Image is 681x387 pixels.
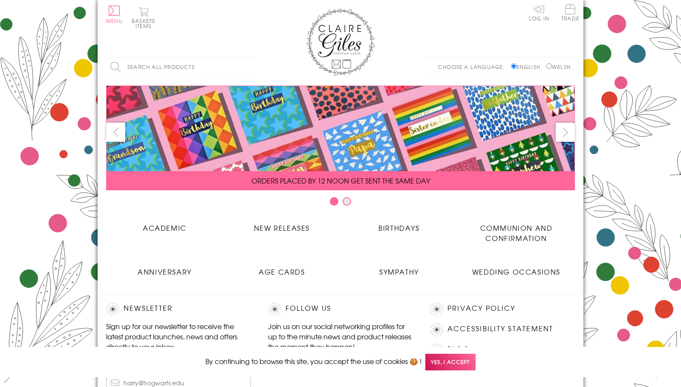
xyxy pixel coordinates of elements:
button: Menu [106,6,123,23]
span: ORDERS PLACED BY 12 NOON GET SENT THE SAME DAY [251,175,430,186]
button: prev [106,123,125,142]
a: Anniversary [106,260,223,277]
span: Trade [561,4,579,21]
h2: Newsletter [106,303,251,315]
input: Search all products [106,57,255,77]
p: Sign up for our newsletter to receive the latest product launches, news and offers directly to yo... [106,321,251,352]
button: Carousel Page 2 [343,197,351,206]
a: Privacy Policy [447,303,515,314]
span: Menu [106,17,123,25]
p: Choose a language: [438,63,509,71]
input: Search [247,57,255,77]
input: English [511,63,517,69]
span: Sympathy [379,267,419,277]
a: Birthdays [340,216,458,233]
span: Communion and Confirmation [480,223,553,243]
a: Accessibility Statement [447,323,554,335]
span: New Releases [254,223,310,233]
div: Carousel Pagination [106,197,575,210]
a: Communion and Confirmation [458,216,575,243]
label: English [511,63,545,71]
button: Carousel Page 1 (Current Slide) [330,197,338,206]
label: Welsh [546,63,571,71]
input: Welsh [546,63,552,69]
span: Academic [143,223,187,233]
p: Join us on our social networking profiles for up to the minute news and product releases the mome... [268,321,413,352]
span: Anniversary [138,267,192,277]
button: next [556,123,575,142]
span: Birthdays [378,223,419,233]
a: Log In [529,4,549,21]
span: 0 items [136,17,155,30]
a: Wedding Occasions [458,260,575,277]
a: Academic [106,216,223,233]
button: Basket0 items [132,7,155,29]
a: New Releases [223,216,340,233]
a: Age Cards [223,260,340,277]
img: Claire Giles Greetings Cards [306,9,375,76]
span: Age Cards [259,267,305,277]
a: Trade [561,4,579,23]
a: Sympathy [340,260,458,277]
span: Yes, I accept [425,354,476,370]
a: Blog [447,344,470,355]
h2: Follow Us [268,303,413,315]
span: Wedding Occasions [472,267,560,277]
